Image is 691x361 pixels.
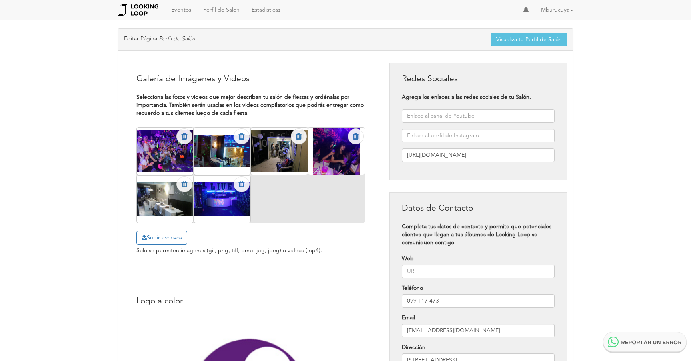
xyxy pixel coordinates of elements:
[137,130,193,172] img: imagen de galeria
[402,148,555,162] input: Enlace a la página de Facebook
[194,182,250,216] img: imagen de galeria
[402,314,555,322] label: Email
[118,29,573,51] div: Editar Página:
[402,284,555,292] label: Teléfono
[603,332,687,353] img: Reportar un error
[136,247,365,255] p: Solo se permiten imagenes (gif, png, tiff, bmp, jpg, jpeg) o videos (mp4).
[136,231,187,245] span: Subir archivos
[313,128,360,175] img: imagen de galeria
[402,324,555,337] input: Email
[402,203,555,215] legend: Datos de Contacto
[137,182,193,216] img: imagen de galeria
[402,93,555,101] label: Agrega los enlaces a las redes sociales de tu Salón.
[402,294,555,308] input: Telefono
[136,73,365,85] legend: Galería de Imágenes y Videos
[402,223,555,247] label: Completa tus datos de contacto y permite que potenciales clientes que llegan a tus álbumes de Loo...
[402,255,555,263] label: Web
[251,130,308,172] img: imagen de galeria
[402,73,555,85] legend: Redes Sociales
[194,135,250,167] img: imagen de galeria
[159,36,195,42] i: Perfil de Salón
[402,129,555,142] input: Enlace al perfil de Instagram
[402,109,555,123] input: Enlace al canal de Youtube
[136,295,365,307] legend: Logo a color
[136,93,365,117] label: Selecciona las fotos y videos que mejor describan tu salón de fiestas y ordénalas por importancia...
[402,343,555,351] label: Dirección
[402,265,555,278] input: URL
[491,33,567,46] a: Visualiza tu Perfil de Salón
